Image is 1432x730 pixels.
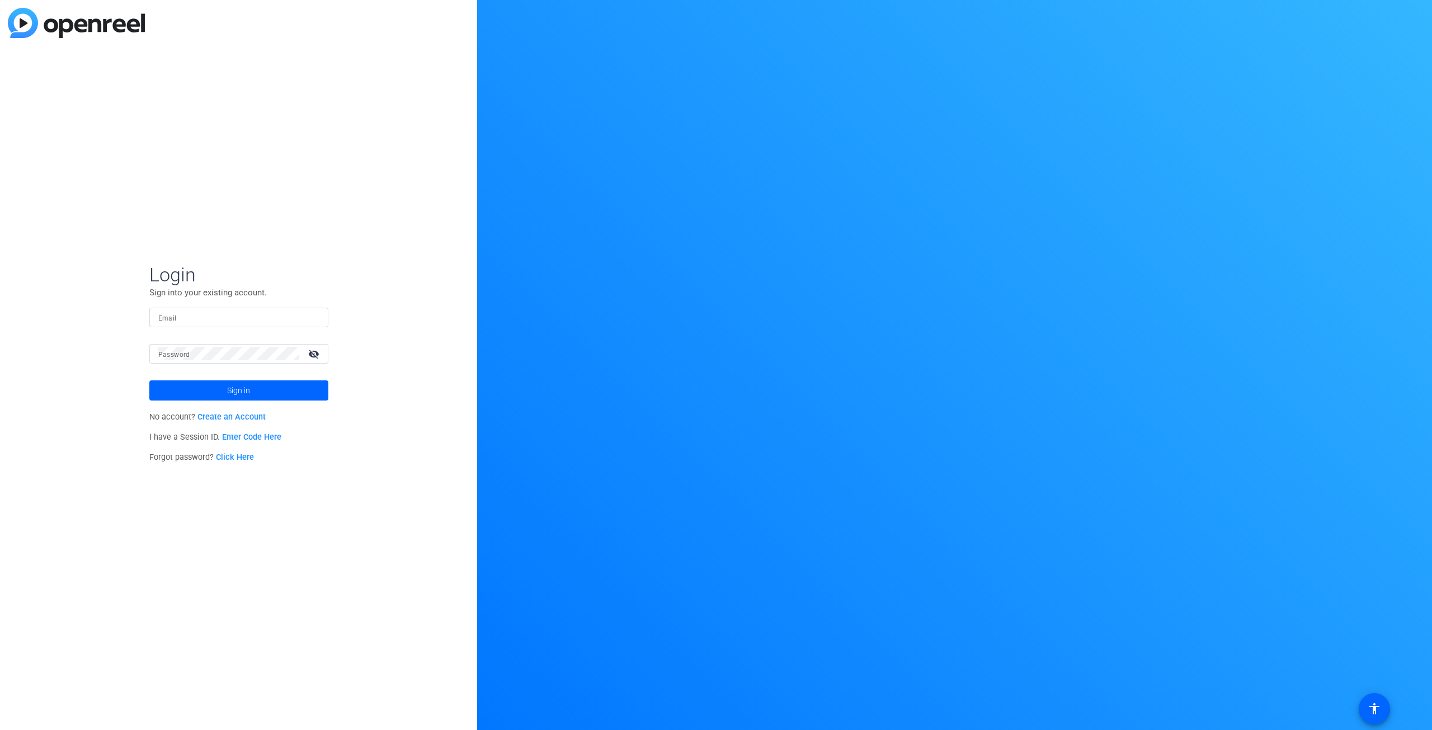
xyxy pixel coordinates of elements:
img: blue-gradient.svg [8,8,145,38]
span: No account? [149,412,266,422]
mat-icon: visibility_off [302,346,328,362]
mat-label: Email [158,314,177,322]
span: I have a Session ID. [149,432,282,442]
p: Sign into your existing account. [149,286,328,299]
span: Login [149,263,328,286]
a: Enter Code Here [222,432,281,442]
span: Forgot password? [149,453,255,462]
input: Enter Email Address [158,310,319,324]
button: Sign in [149,380,328,401]
mat-icon: accessibility [1368,702,1381,715]
mat-label: Password [158,351,190,359]
span: Sign in [227,376,250,404]
a: Click Here [216,453,254,462]
a: Create an Account [197,412,266,422]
